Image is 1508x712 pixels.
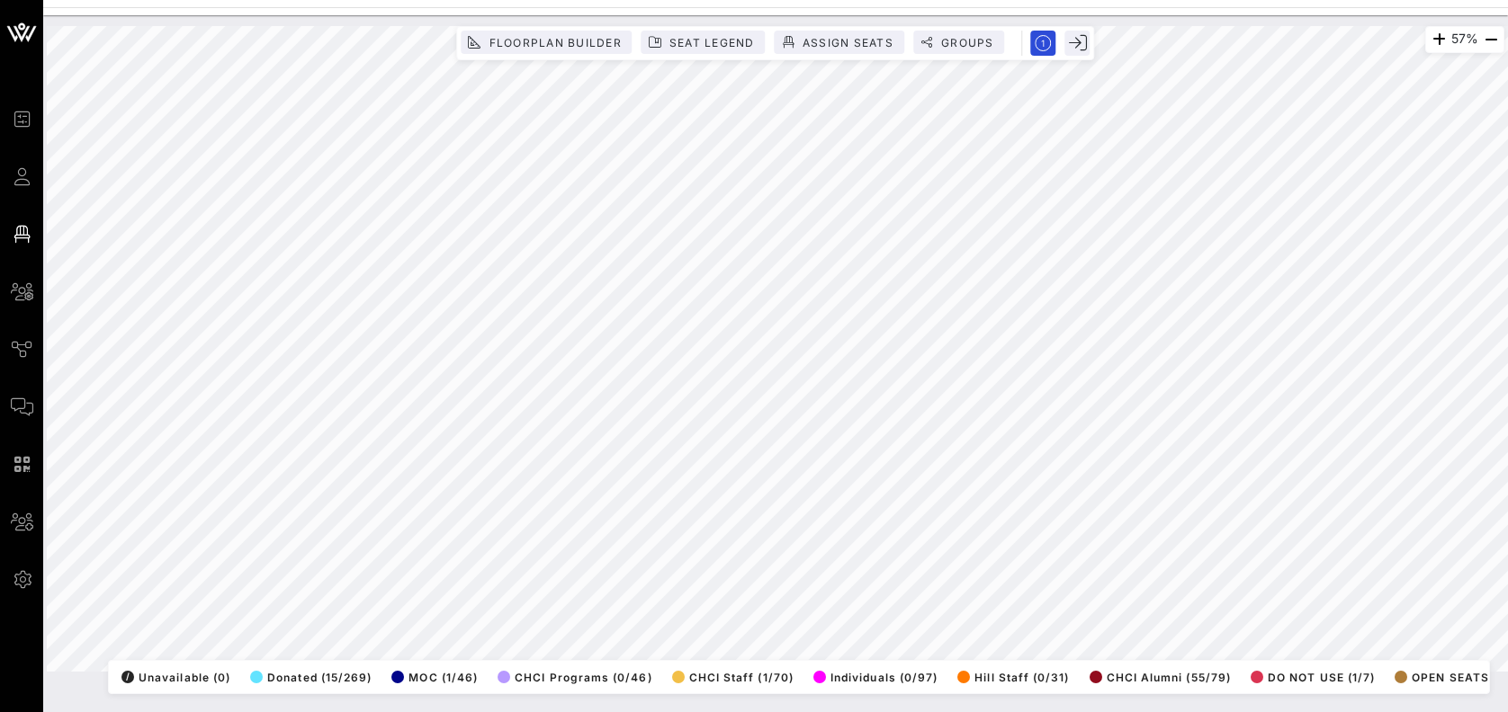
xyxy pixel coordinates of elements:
span: Unavailable (0) [121,671,230,684]
button: Floorplan Builder [461,31,632,54]
button: CHCI Programs (0/46) [492,664,652,690]
button: /Unavailable (0) [116,664,230,690]
button: DO NOT USE (1/7) [1245,664,1375,690]
div: 57% [1425,26,1504,53]
span: CHCI Programs (0/46) [498,671,652,684]
span: Assign Seats [802,36,893,49]
button: CHCI Staff (1/70) [667,664,794,690]
span: Hill Staff (0/31) [957,671,1069,684]
div: / [121,671,134,683]
span: MOC (1/46) [391,671,478,684]
span: CHCI Staff (1/70) [672,671,794,684]
span: Donated (15/269) [250,671,372,684]
button: Assign Seats [775,31,904,54]
span: DO NOT USE (1/7) [1251,671,1375,684]
button: Seat Legend [642,31,766,54]
button: Groups [913,31,1005,54]
span: CHCI Alumni (55/79) [1090,671,1231,684]
button: Individuals (0/97) [808,664,938,690]
span: Individuals (0/97) [813,671,938,684]
button: MOC (1/46) [386,664,478,690]
button: Donated (15/269) [245,664,372,690]
span: Seat Legend [669,36,755,49]
span: Floorplan Builder [488,36,621,49]
button: CHCI Alumni (55/79) [1084,664,1231,690]
span: Groups [940,36,994,49]
button: Hill Staff (0/31) [952,664,1069,690]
